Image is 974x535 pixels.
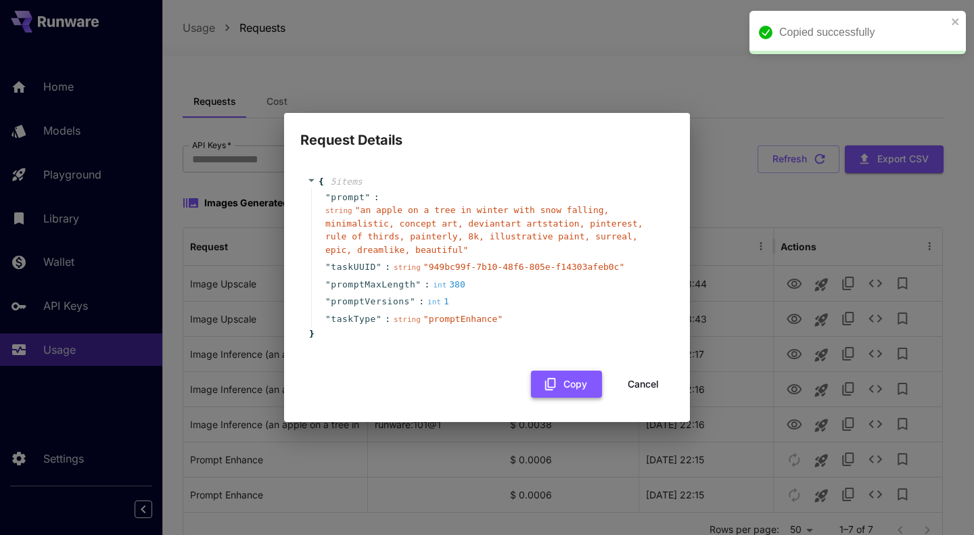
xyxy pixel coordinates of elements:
[376,262,381,272] span: "
[331,177,363,187] span: 5 item s
[385,260,390,274] span: :
[325,262,331,272] span: "
[365,192,370,202] span: "
[331,191,365,204] span: prompt
[415,279,421,289] span: "
[951,16,960,27] button: close
[331,260,376,274] span: taskUUID
[427,295,449,308] div: 1
[425,278,430,292] span: :
[394,315,421,324] span: string
[394,263,421,272] span: string
[325,205,643,255] span: " an apple on a tree in winter with snow falling, minimalistic, concept art, deviantart artstatio...
[307,327,315,341] span: }
[325,192,331,202] span: "
[325,296,331,306] span: "
[613,371,674,398] button: Cancel
[410,296,415,306] span: "
[531,371,602,398] button: Copy
[385,312,390,326] span: :
[331,278,415,292] span: promptMaxLength
[779,24,947,41] div: Copied successfully
[419,295,424,308] span: :
[433,281,446,289] span: int
[376,314,381,324] span: "
[325,206,352,215] span: string
[284,113,690,151] h2: Request Details
[325,314,331,324] span: "
[331,312,376,326] span: taskType
[374,191,379,204] span: :
[427,298,441,306] span: int
[423,314,503,324] span: " promptEnhance "
[331,295,410,308] span: promptVersions
[325,279,331,289] span: "
[423,262,624,272] span: " 949bc99f-7b10-48f6-805e-f14303afeb0c "
[319,175,324,189] span: {
[433,278,465,292] div: 380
